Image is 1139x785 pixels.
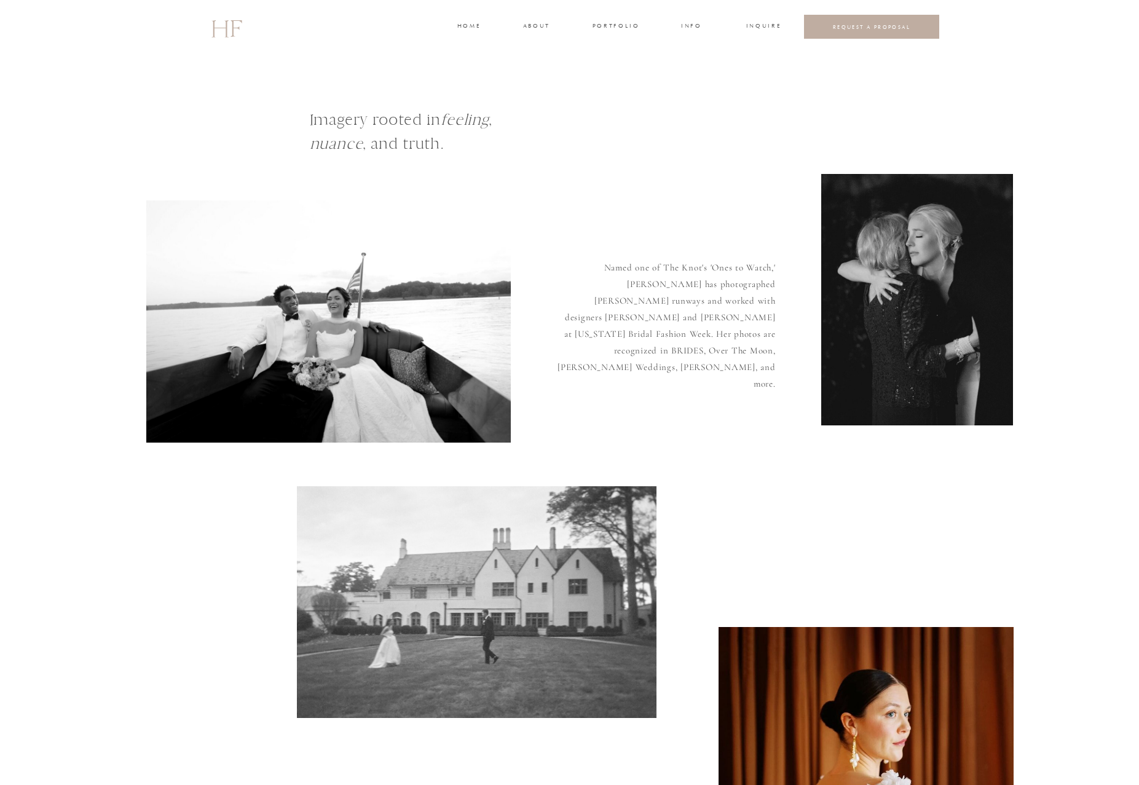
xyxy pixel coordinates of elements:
a: INQUIRE [746,22,779,33]
a: about [523,22,549,33]
a: REQUEST A PROPOSAL [814,23,930,30]
p: [PERSON_NAME] is a Destination Fine Art Film Wedding Photographer based in the Southeast, serving... [240,63,901,100]
i: nuance [310,134,363,153]
a: HF [211,9,242,45]
a: INFO [680,22,703,33]
a: home [457,22,480,33]
i: feeling [441,110,489,129]
p: Named one of The Knot's 'Ones to Watch,' [PERSON_NAME] has photographed [PERSON_NAME] runways and... [557,259,776,386]
a: portfolio [593,22,639,33]
h1: Imagery rooted in , , and truth. [310,108,642,181]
